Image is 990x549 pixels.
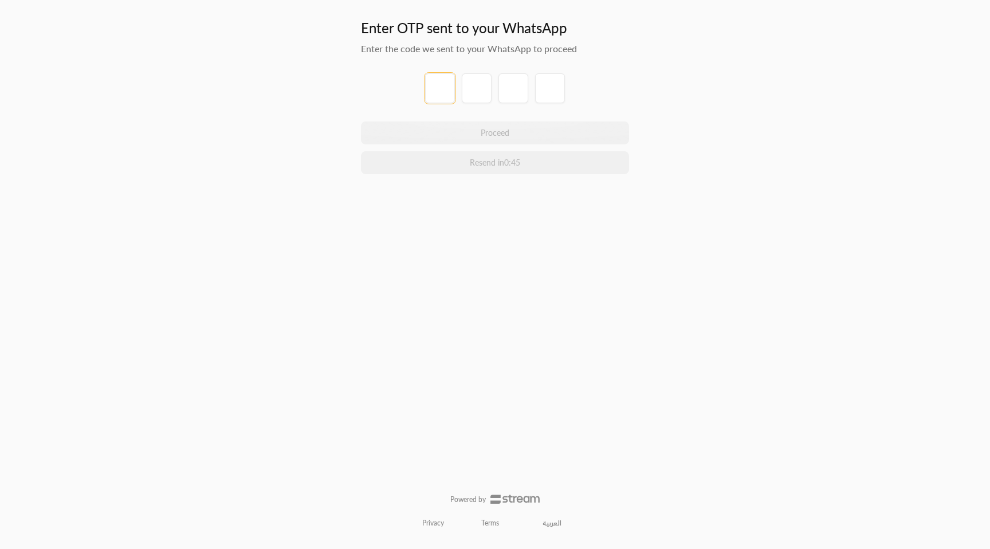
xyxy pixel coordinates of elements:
a: Terms [481,519,499,528]
p: Powered by [450,495,486,504]
a: Privacy [422,519,444,528]
h3: Enter OTP sent to your WhatsApp [361,19,629,37]
h5: Enter the code we sent to your WhatsApp to proceed [361,42,629,56]
a: العربية [536,513,568,534]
